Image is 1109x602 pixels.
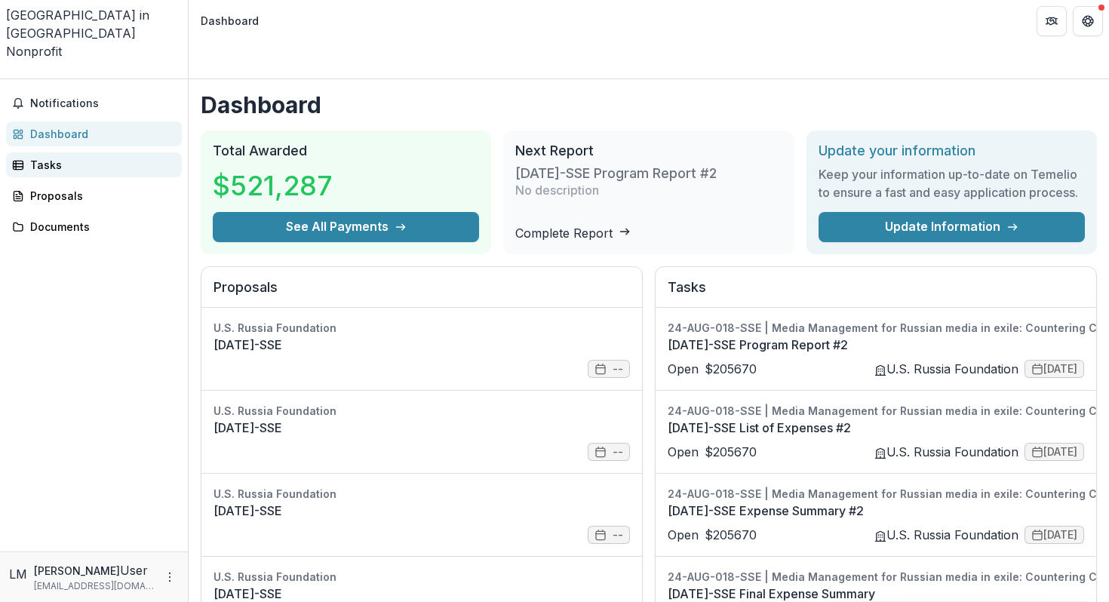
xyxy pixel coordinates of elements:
[819,143,1085,159] h2: Update your information
[30,188,170,204] div: Proposals
[214,279,630,308] h2: Proposals
[214,502,630,520] a: [DATE]-SSE
[515,143,782,159] h2: Next Report
[214,419,630,437] a: [DATE]-SSE
[30,97,176,110] span: Notifications
[30,219,170,235] div: Documents
[819,165,1085,201] h3: Keep your information up-to-date on Temelio to ensure a fast and easy application process.
[1037,6,1067,36] button: Partners
[214,336,630,354] a: [DATE]-SSE
[120,561,148,579] p: User
[6,152,182,177] a: Tasks
[9,565,28,583] div: Liene Millere
[213,212,479,242] button: See All Payments
[515,165,717,182] h3: [DATE]-SSE Program Report #2
[34,563,120,579] p: [PERSON_NAME]
[819,212,1085,242] a: Update Information
[34,579,155,593] p: [EMAIL_ADDRESS][DOMAIN_NAME]
[515,226,631,241] a: Complete Report
[6,183,182,208] a: Proposals
[201,13,259,29] div: Dashboard
[30,157,170,173] div: Tasks
[213,143,479,159] h2: Total Awarded
[6,121,182,146] a: Dashboard
[6,214,182,239] a: Documents
[30,126,170,142] div: Dashboard
[515,181,599,199] p: No description
[195,10,265,32] nav: breadcrumb
[213,165,333,206] h3: $521,287
[1073,6,1103,36] button: Get Help
[6,6,182,42] div: [GEOGRAPHIC_DATA] in [GEOGRAPHIC_DATA]
[6,91,182,115] button: Notifications
[201,91,1097,118] h1: Dashboard
[6,44,62,59] span: Nonprofit
[161,568,179,586] button: More
[668,279,1084,308] h2: Tasks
